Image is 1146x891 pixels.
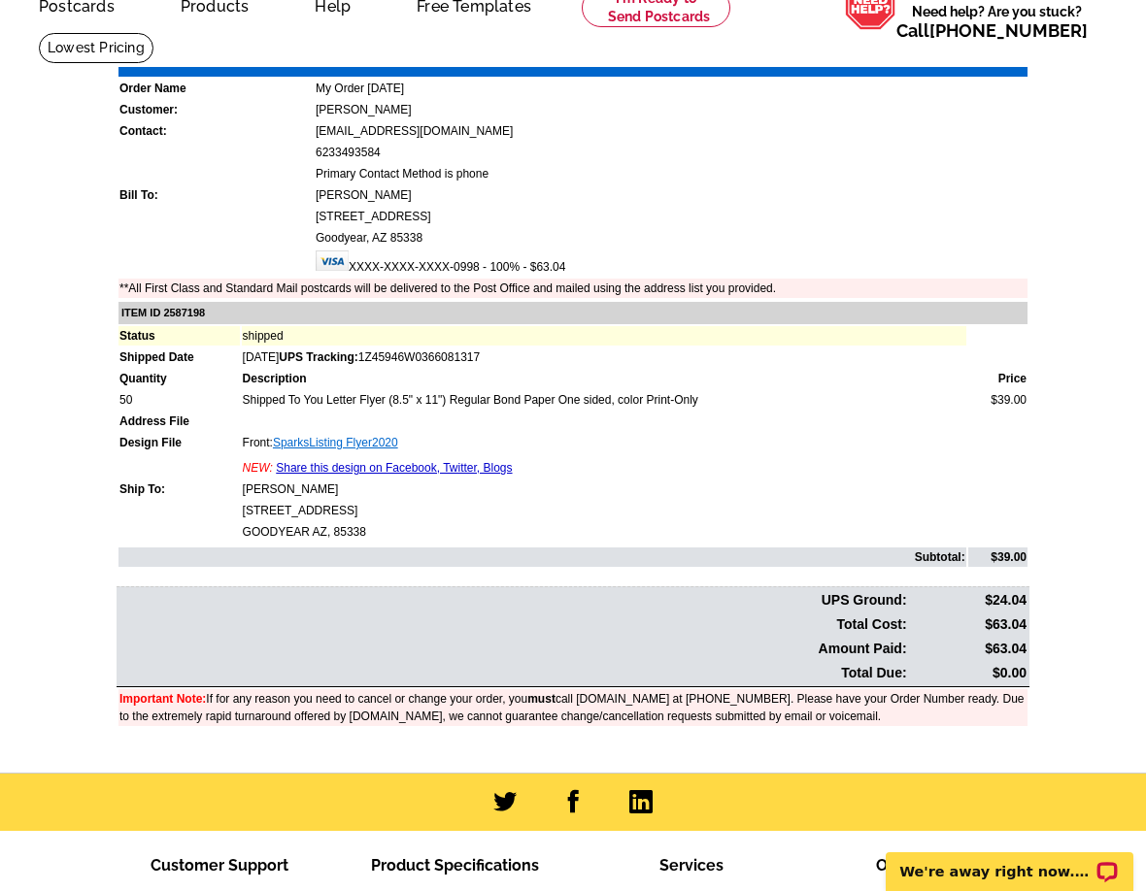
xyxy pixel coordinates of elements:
span: Product Specifications [371,856,539,874]
td: Address File [118,412,240,431]
b: must [527,692,556,706]
font: Important Note: [119,692,206,706]
td: UPS Ground: [118,589,908,611]
td: [PERSON_NAME] [242,479,966,499]
td: $63.04 [910,613,1028,636]
strong: UPS Tracking: [279,350,357,364]
td: Total Cost: [118,613,908,636]
td: [DATE] [242,347,966,367]
span: Need help? Are you stuck? [896,2,1097,41]
td: Subtotal: [118,547,966,567]
td: Shipped Date [118,347,240,367]
span: Services [659,856,724,874]
td: $39.00 [968,547,1028,567]
iframe: LiveChat chat widget [873,830,1146,891]
span: Call [896,20,1088,41]
td: **All First Class and Standard Mail postcards will be delivered to the Post Office and mailed usi... [118,279,1028,298]
td: $39.00 [968,390,1028,410]
td: Status [118,326,240,346]
td: $0.00 [910,662,1028,684]
td: If for any reason you need to cancel or change your order, you call [DOMAIN_NAME] at [PHONE_NUMBE... [118,689,1028,726]
td: [EMAIL_ADDRESS][DOMAIN_NAME] [315,121,1028,141]
td: My Order [DATE] [315,79,1028,98]
td: [STREET_ADDRESS] [315,207,1028,226]
td: Design File [118,433,240,452]
td: [STREET_ADDRESS] [242,501,966,520]
td: Bill To: [118,185,313,205]
td: 6233493584 [315,143,1028,162]
td: Order Name [118,79,313,98]
span: 1Z45946W0366081317 [279,350,480,364]
td: Contact: [118,121,313,141]
td: ITEM ID 2587198 [118,302,1028,324]
td: Amount Paid: [118,638,908,660]
td: Front: [242,433,966,452]
td: Goodyear, AZ 85338 [315,228,1028,247]
td: [PERSON_NAME] [315,100,1028,119]
td: shipped [242,326,966,346]
td: Primary Contact Method is phone [315,164,1028,183]
a: [PHONE_NUMBER] [929,20,1088,41]
td: 50 [118,390,240,410]
img: visa.gif [316,250,349,271]
a: Share this design on Facebook, Twitter, Blogs [276,461,512,475]
span: Customer Support [151,856,288,874]
td: $63.04 [910,638,1028,660]
a: SparksListing Flyer2020 [273,436,398,449]
td: Shipped To You Letter Flyer (8.5" x 11") Regular Bond Paper One sided, color Print-Only [242,390,966,410]
td: Ship To: [118,479,240,499]
td: [PERSON_NAME] [315,185,1028,205]
td: Description [242,369,966,388]
td: Quantity [118,369,240,388]
td: Customer: [118,100,313,119]
td: GOODYEAR AZ, 85338 [242,522,966,542]
td: Total Due: [118,662,908,684]
td: XXXX-XXXX-XXXX-0998 - 100% - $63.04 [315,249,1028,277]
td: Price [968,369,1028,388]
td: $24.04 [910,589,1028,611]
span: NEW: [243,461,273,475]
